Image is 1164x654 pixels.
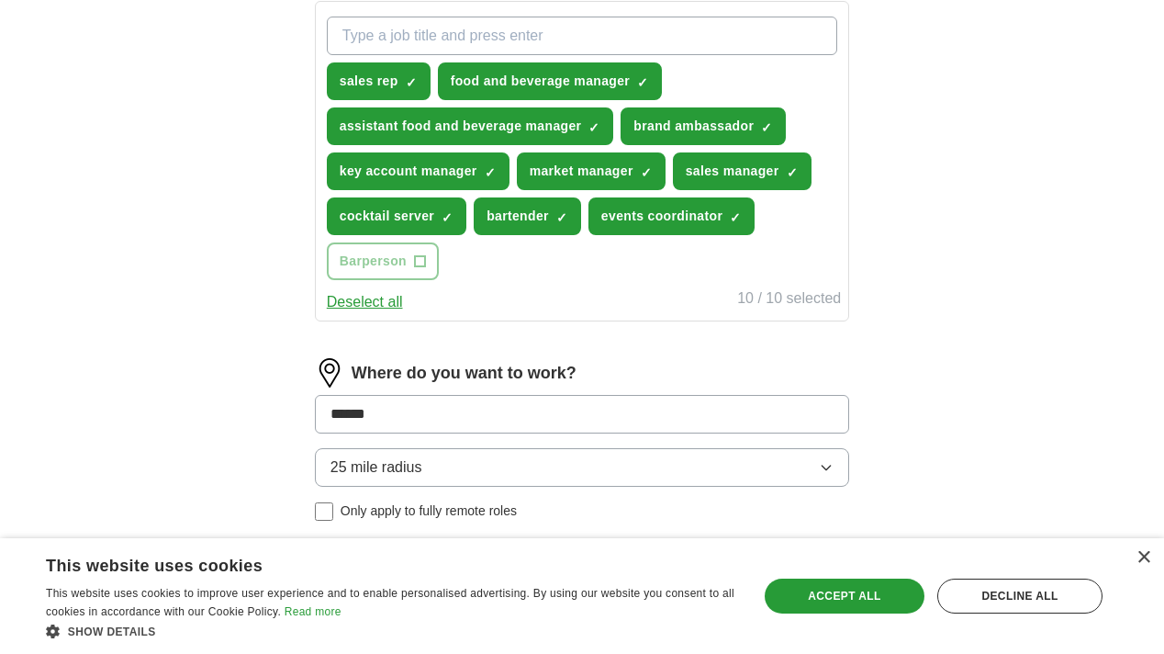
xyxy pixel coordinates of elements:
[327,152,509,190] button: key account manager✓
[517,152,666,190] button: market manager✓
[761,120,772,135] span: ✓
[937,579,1102,614] div: Decline all
[442,210,453,225] span: ✓
[285,605,341,618] a: Read more, opens a new window
[341,502,517,521] span: Only apply to fully remote roles
[327,197,466,235] button: cocktail server✓
[327,17,837,55] input: Type a job title and press enter
[530,162,633,181] span: market manager
[340,252,407,271] span: Barperson
[315,358,344,388] img: location.png
[406,75,417,90] span: ✓
[340,72,398,91] span: sales rep
[601,207,722,226] span: events coordinator
[485,165,496,180] span: ✓
[1136,551,1150,565] div: Close
[330,457,422,479] span: 25 mile radius
[621,107,786,145] button: brand ambassador✓
[327,62,431,100] button: sales rep✓
[352,361,576,386] label: Where do you want to work?
[327,242,439,280] button: Barperson
[556,210,567,225] span: ✓
[46,622,737,640] div: Show details
[46,587,734,618] span: This website uses cookies to improve user experience and to enable personalised advertising. By u...
[673,152,811,190] button: sales manager✓
[451,72,630,91] span: food and beverage manager
[588,120,599,135] span: ✓
[686,162,779,181] span: sales manager
[46,549,691,577] div: This website uses cookies
[327,107,614,145] button: assistant food and beverage manager✓
[340,117,582,136] span: assistant food and beverage manager
[730,210,741,225] span: ✓
[641,165,652,180] span: ✓
[438,62,662,100] button: food and beverage manager✓
[487,207,549,226] span: bartender
[340,162,477,181] span: key account manager
[765,579,924,614] div: Accept all
[327,291,403,313] button: Deselect all
[315,502,333,521] input: Only apply to fully remote roles
[637,75,648,90] span: ✓
[315,448,849,487] button: 25 mile radius
[68,626,156,638] span: Show details
[340,207,434,226] span: cocktail server
[633,117,754,136] span: brand ambassador
[588,197,755,235] button: events coordinator✓
[737,288,841,313] div: 10 / 10 selected
[787,165,798,180] span: ✓
[474,197,581,235] button: bartender✓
